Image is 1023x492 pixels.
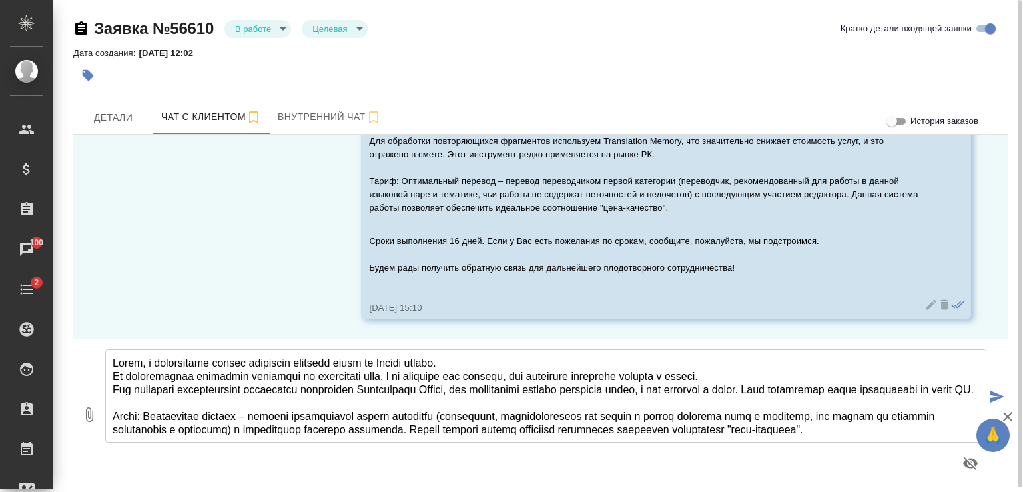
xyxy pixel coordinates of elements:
span: 100 [22,236,52,249]
span: История заказов [910,115,978,128]
button: Целевая [308,23,351,35]
svg: Подписаться [366,109,382,125]
button: 🙏 [976,419,1010,452]
button: Добавить тэг [73,61,103,90]
span: 2 [26,276,47,289]
button: Предпросмотр [954,447,986,479]
span: 🙏 [982,421,1004,449]
span: Кратко детали входящей заявки [841,22,972,35]
p: [PERSON_NAME], в продолжение нашего разговора высылаем смету по [GEOGRAPHIC_DATA] заказу. Мы расс... [369,108,924,215]
span: Чат с клиентом [161,109,262,125]
button: 77089390429 (Мамедова Филиз) - (undefined) [153,101,270,134]
span: Внутренний чат [278,109,382,125]
a: 2 [3,273,50,306]
a: Заявка №56610 [94,19,214,37]
div: [DATE] 15:10 [369,301,924,315]
span: Детали [81,109,145,126]
p: [DATE] 12:02 [139,48,203,58]
button: Скопировать ссылку [73,21,89,37]
p: Дата создания: [73,48,139,58]
div: В работе [302,20,367,38]
button: В работе [231,23,275,35]
div: В работе [224,20,291,38]
a: 100 [3,233,50,266]
p: Сроки выполнения 16 дней. Если у Вас есть пожелания по срокам, сообщите, пожалуйста, мы подстроим... [369,235,924,275]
